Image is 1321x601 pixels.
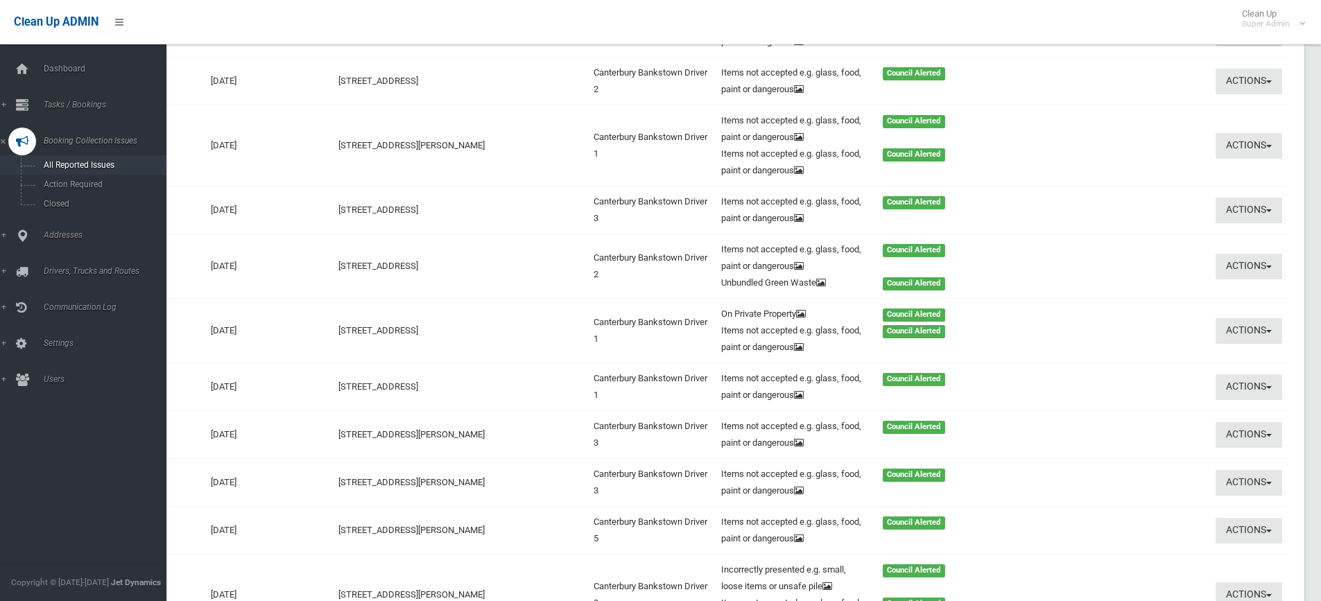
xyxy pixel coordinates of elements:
[205,299,333,363] td: [DATE]
[1216,69,1282,94] button: Actions
[721,64,1026,98] a: Items not accepted e.g. glass, food, paint or dangerous Council Alerted
[40,230,177,240] span: Addresses
[40,374,177,384] span: Users
[1216,254,1282,279] button: Actions
[713,466,874,499] div: Items not accepted e.g. glass, food, paint or dangerous
[333,105,588,186] td: [STREET_ADDRESS][PERSON_NAME]
[883,421,946,434] span: Council Alerted
[205,234,333,299] td: [DATE]
[721,418,1026,451] a: Items not accepted e.g. glass, food, paint or dangerous Council Alerted
[721,241,1026,291] a: Items not accepted e.g. glass, food, paint or dangerous Council Alerted Unbundled Green Waste Cou...
[883,244,946,257] span: Council Alerted
[721,514,1026,547] a: Items not accepted e.g. glass, food, paint or dangerous Council Alerted
[1216,318,1282,344] button: Actions
[333,507,588,555] td: [STREET_ADDRESS][PERSON_NAME]
[40,266,177,276] span: Drivers, Trucks and Routes
[1216,518,1282,543] button: Actions
[588,411,716,459] td: Canterbury Bankstown Driver 3
[333,299,588,363] td: [STREET_ADDRESS]
[205,105,333,186] td: [DATE]
[713,275,874,291] div: Unbundled Green Waste
[713,241,874,275] div: Items not accepted e.g. glass, food, paint or dangerous
[205,363,333,411] td: [DATE]
[713,370,874,403] div: Items not accepted e.g. glass, food, paint or dangerous
[588,234,716,299] td: Canterbury Bankstown Driver 2
[1216,470,1282,496] button: Actions
[883,148,946,162] span: Council Alerted
[713,306,874,322] div: On Private Property
[588,299,716,363] td: Canterbury Bankstown Driver 1
[713,64,874,98] div: Items not accepted e.g. glass, food, paint or dangerous
[883,115,946,128] span: Council Alerted
[40,64,177,73] span: Dashboard
[1216,422,1282,448] button: Actions
[883,516,946,530] span: Council Alerted
[40,180,165,189] span: Action Required
[1235,8,1304,29] span: Clean Up
[1242,19,1290,29] small: Super Admin
[333,363,588,411] td: [STREET_ADDRESS]
[883,277,946,290] span: Council Alerted
[111,577,161,587] strong: Jet Dynamics
[883,469,946,482] span: Council Alerted
[883,325,946,338] span: Council Alerted
[1216,374,1282,400] button: Actions
[40,136,177,146] span: Booking Collection Issues
[205,58,333,105] td: [DATE]
[713,112,874,146] div: Items not accepted e.g. glass, food, paint or dangerous
[721,193,1026,227] a: Items not accepted e.g. glass, food, paint or dangerous Council Alerted
[205,459,333,507] td: [DATE]
[883,373,946,386] span: Council Alerted
[713,322,874,356] div: Items not accepted e.g. glass, food, paint or dangerous
[333,411,588,459] td: [STREET_ADDRESS][PERSON_NAME]
[721,112,1026,179] a: Items not accepted e.g. glass, food, paint or dangerous Council Alerted Items not accepted e.g. g...
[333,459,588,507] td: [STREET_ADDRESS][PERSON_NAME]
[588,363,716,411] td: Canterbury Bankstown Driver 1
[11,577,109,587] span: Copyright © [DATE]-[DATE]
[588,459,716,507] td: Canterbury Bankstown Driver 3
[205,411,333,459] td: [DATE]
[721,466,1026,499] a: Items not accepted e.g. glass, food, paint or dangerous Council Alerted
[40,160,165,170] span: All Reported Issues
[883,308,946,322] span: Council Alerted
[883,196,946,209] span: Council Alerted
[333,186,588,234] td: [STREET_ADDRESS]
[40,100,177,110] span: Tasks / Bookings
[333,58,588,105] td: [STREET_ADDRESS]
[713,146,874,179] div: Items not accepted e.g. glass, food, paint or dangerous
[14,15,98,28] span: Clean Up ADMIN
[40,302,177,312] span: Communication Log
[333,234,588,299] td: [STREET_ADDRESS]
[721,370,1026,403] a: Items not accepted e.g. glass, food, paint or dangerous Council Alerted
[1216,133,1282,159] button: Actions
[205,507,333,555] td: [DATE]
[588,105,716,186] td: Canterbury Bankstown Driver 1
[883,67,946,80] span: Council Alerted
[1216,198,1282,223] button: Actions
[588,507,716,555] td: Canterbury Bankstown Driver 5
[713,514,874,547] div: Items not accepted e.g. glass, food, paint or dangerous
[713,418,874,451] div: Items not accepted e.g. glass, food, paint or dangerous
[588,186,716,234] td: Canterbury Bankstown Driver 3
[883,564,946,577] span: Council Alerted
[40,338,177,348] span: Settings
[588,58,716,105] td: Canterbury Bankstown Driver 2
[205,186,333,234] td: [DATE]
[713,193,874,227] div: Items not accepted e.g. glass, food, paint or dangerous
[721,306,1026,356] a: On Private Property Council Alerted Items not accepted e.g. glass, food, paint or dangerous Counc...
[713,561,874,595] div: Incorrectly presented e.g. small, loose items or unsafe pile
[40,199,165,209] span: Closed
